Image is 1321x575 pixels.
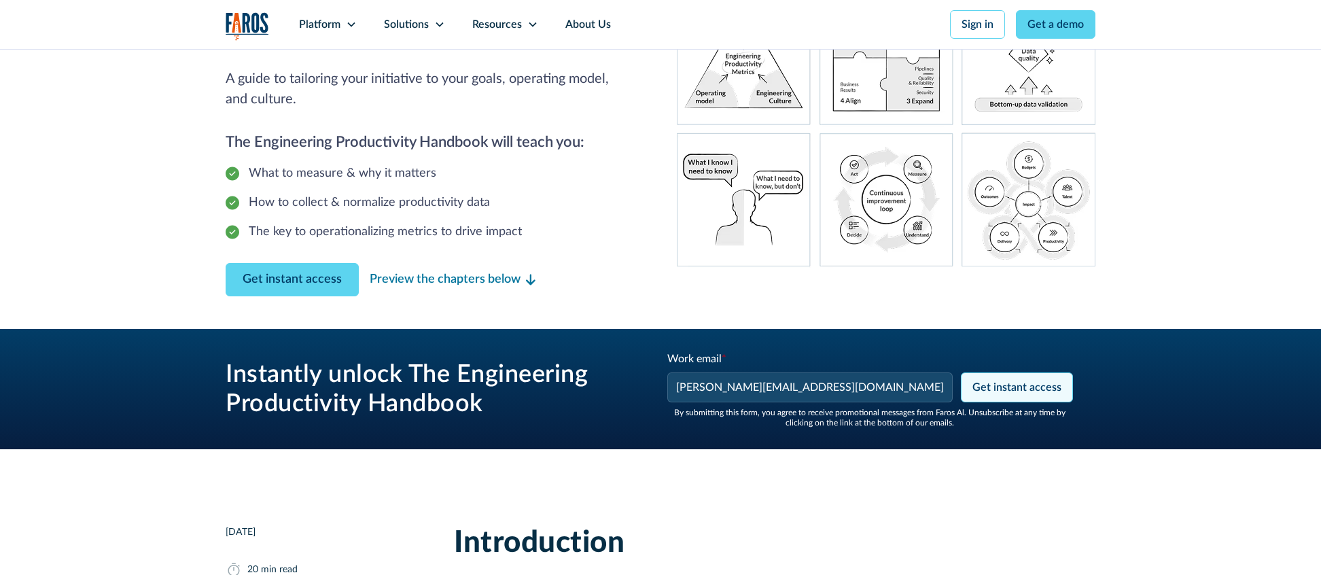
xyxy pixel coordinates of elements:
[299,16,340,33] div: Platform
[1016,10,1095,39] a: Get a demo
[961,372,1073,402] input: Get instant access
[249,164,436,183] div: What to measure & why it matters
[249,194,490,212] div: How to collect & normalize productivity data
[454,525,1095,561] h2: Introduction
[950,10,1005,39] a: Sign in
[226,131,644,154] h2: The Engineering Productivity Handbook will teach you:
[667,351,955,367] div: Work email
[226,12,269,40] img: Logo of the analytics and reporting company Faros.
[370,271,521,289] div: Preview the chapters below
[384,16,429,33] div: Solutions
[666,351,1074,428] form: Engineering Productivity Instant Access
[226,525,256,540] div: [DATE]
[472,16,522,33] div: Resources
[249,223,522,241] div: The key to operationalizing metrics to drive impact
[226,263,359,296] a: Contact Modal
[226,69,644,109] p: A guide to tailoring your initiative to your goals, operating model, and culture.
[370,271,535,289] a: Preview the chapters below
[226,12,269,40] a: home
[666,408,1074,428] div: By submitting this form, you agree to receive promotional messages from Faros Al. Unsubscribe at ...
[226,360,633,419] h3: Instantly unlock The Engineering Productivity Handbook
